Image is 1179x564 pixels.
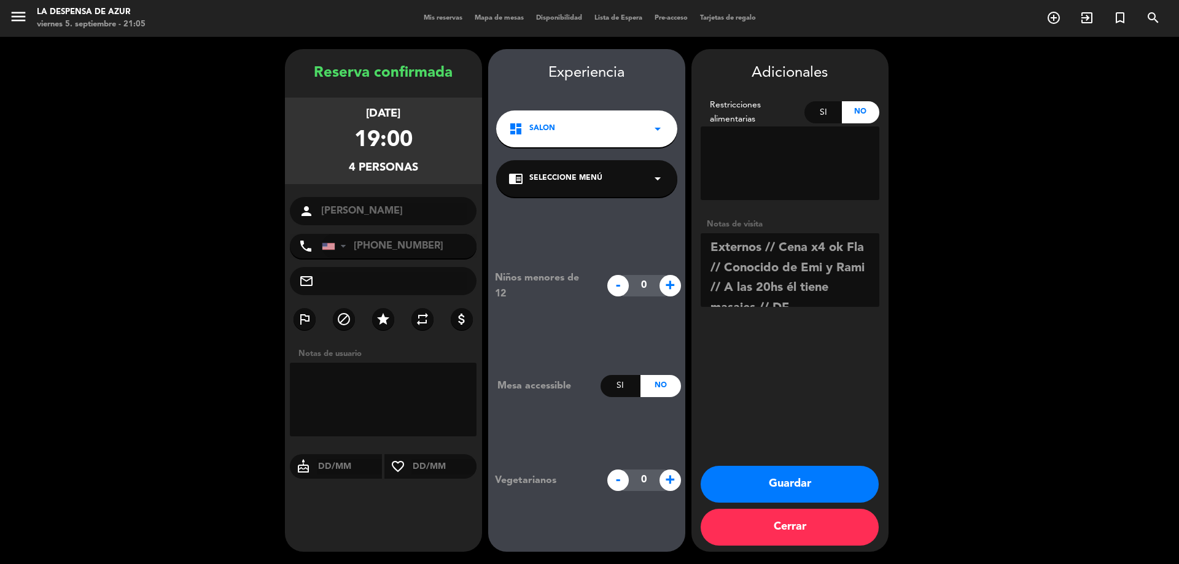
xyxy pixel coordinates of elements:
div: 19:00 [354,123,413,159]
i: block [337,312,351,326]
div: No [842,101,879,123]
span: Pre-acceso [648,15,694,21]
span: - [607,469,629,491]
i: attach_money [454,312,469,326]
i: person [299,204,314,218]
i: turned_in_not [1113,10,1127,25]
span: Mis reservas [418,15,469,21]
div: Notas de usuario [292,347,482,360]
span: Seleccione Menú [529,172,602,185]
div: Vegetarianos [486,473,601,489]
div: United States: +1 [322,234,351,258]
button: Cerrar [701,509,879,546]
i: arrow_drop_down [650,122,665,136]
div: viernes 5. septiembre - 21:05 [37,18,146,31]
input: DD/MM [411,459,477,474]
i: star [376,312,391,326]
i: repeat [415,312,430,326]
i: favorite_border [384,459,411,474]
div: Si [601,375,640,397]
i: menu [9,7,28,26]
div: No [640,375,680,397]
i: exit_to_app [1080,10,1094,25]
div: Si [804,101,842,123]
span: Mapa de mesas [469,15,530,21]
span: Lista de Espera [588,15,648,21]
input: DD/MM [317,459,383,474]
span: + [660,275,681,296]
div: Niños menores de 12 [486,270,601,302]
i: mail_outline [299,274,314,288]
i: phone [298,239,313,253]
button: menu [9,7,28,30]
span: - [607,275,629,296]
button: Guardar [701,466,879,503]
span: Disponibilidad [530,15,588,21]
div: 4 personas [349,159,418,177]
i: search [1146,10,1161,25]
span: Tarjetas de regalo [694,15,762,21]
div: Reserva confirmada [285,61,482,85]
i: dashboard [508,122,523,136]
i: arrow_drop_down [650,171,665,186]
div: Adicionales [701,61,879,85]
div: [DATE] [366,105,400,123]
div: Mesa accessible [488,378,601,394]
div: La Despensa de Azur [37,6,146,18]
i: outlined_flag [297,312,312,326]
span: + [660,469,681,491]
div: Experiencia [488,61,685,85]
i: cake [290,459,317,474]
div: Notas de visita [701,218,879,231]
div: Restricciones alimentarias [701,98,805,126]
i: chrome_reader_mode [508,171,523,186]
i: add_circle_outline [1046,10,1061,25]
span: SALON [529,123,555,135]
